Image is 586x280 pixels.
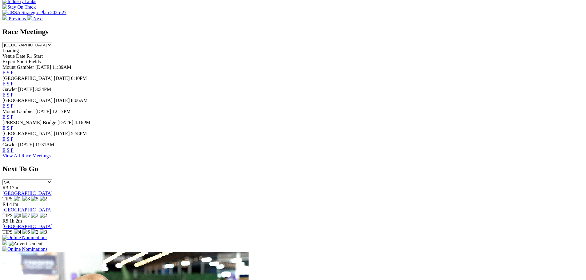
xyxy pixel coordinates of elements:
[18,87,34,92] span: [DATE]
[2,131,53,136] span: [GEOGRAPHIC_DATA]
[35,109,51,114] span: [DATE]
[2,109,34,114] span: Mount Gambier
[40,229,47,235] img: 3
[11,92,14,97] a: F
[2,98,53,103] span: [GEOGRAPHIC_DATA]
[2,224,53,229] a: [GEOGRAPHIC_DATA]
[71,98,88,103] span: 8:06AM
[2,235,47,240] img: Online Nominations
[2,70,6,75] a: E
[54,76,70,81] span: [DATE]
[18,142,34,147] span: [DATE]
[40,213,47,218] img: 2
[2,48,22,53] span: Loading...
[10,218,22,223] span: 1h 2m
[2,240,7,245] img: 15187_Greyhounds_GreysPlayCentral_Resize_SA_WebsiteBanner_300x115_2025.jpg
[2,59,16,64] span: Expert
[17,59,28,64] span: Short
[2,148,6,153] a: E
[35,65,51,70] span: [DATE]
[10,185,18,190] span: 17m
[54,98,70,103] span: [DATE]
[22,213,30,218] img: 7
[2,28,584,36] h2: Race Meetings
[33,16,43,21] span: Next
[2,153,51,158] a: View All Race Meetings
[74,120,90,125] span: 4:16PM
[2,185,8,190] span: R3
[31,213,38,218] img: 3
[54,131,70,136] span: [DATE]
[71,76,87,81] span: 6:40PM
[10,202,18,207] span: 41m
[2,207,53,212] a: [GEOGRAPHIC_DATA]
[58,120,74,125] span: [DATE]
[26,53,43,59] span: R1 Start
[2,10,66,15] img: GRSA Strategic Plan 2025-27
[2,65,34,70] span: Mount Gambier
[11,125,14,131] a: F
[52,65,71,70] span: 11:39AM
[2,136,6,142] a: E
[2,4,36,10] img: Stay On Track
[2,87,17,92] span: Gawler
[27,16,43,21] a: Next
[35,87,51,92] span: 3:34PM
[2,114,6,120] a: E
[7,136,10,142] a: S
[2,53,15,59] span: Venue
[2,120,56,125] span: [PERSON_NAME] Bridge
[31,196,38,202] img: 5
[9,241,42,246] img: Advertisement
[27,15,32,20] img: chevron-right-pager-white.svg
[14,196,21,202] img: 1
[14,213,21,218] img: 8
[40,196,47,202] img: 2
[31,229,38,235] img: 2
[7,148,10,153] a: S
[16,53,25,59] span: Date
[22,196,30,202] img: 8
[2,142,17,147] span: Gawler
[11,136,14,142] a: F
[71,131,87,136] span: 5:58PM
[11,70,14,75] a: F
[11,148,14,153] a: F
[2,202,8,207] span: R4
[11,103,14,108] a: F
[2,196,13,201] span: TIPS
[7,103,10,108] a: S
[7,114,10,120] a: S
[2,16,27,21] a: Previous
[2,229,13,235] span: TIPS
[2,165,584,173] h2: Next To Go
[2,76,53,81] span: [GEOGRAPHIC_DATA]
[7,92,10,97] a: S
[2,191,53,196] a: [GEOGRAPHIC_DATA]
[35,142,54,147] span: 11:31AM
[9,16,26,21] span: Previous
[11,81,14,86] a: F
[22,229,30,235] img: 6
[2,92,6,97] a: E
[7,125,10,131] a: S
[7,81,10,86] a: S
[2,246,47,252] img: Online Nominations
[52,109,71,114] span: 12:17PM
[2,218,8,223] span: R5
[2,125,6,131] a: E
[11,114,14,120] a: F
[14,229,21,235] img: 4
[2,81,6,86] a: E
[2,103,6,108] a: E
[7,70,10,75] a: S
[2,15,7,20] img: chevron-left-pager-white.svg
[2,213,13,218] span: TIPS
[29,59,41,64] span: Fields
